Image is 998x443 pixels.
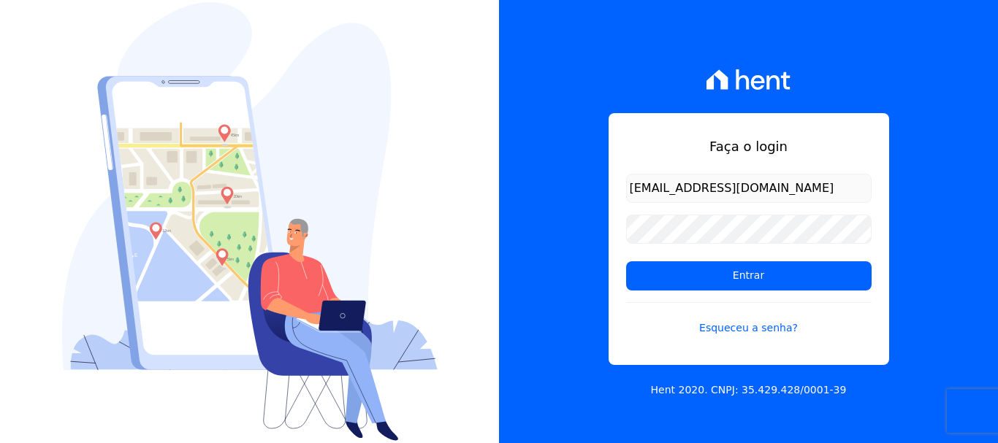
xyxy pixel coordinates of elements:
[626,261,872,290] input: Entrar
[626,136,872,156] h1: Faça o login
[651,382,847,398] p: Hent 2020. CNPJ: 35.429.428/0001-39
[626,174,872,203] input: Email
[626,302,872,336] a: Esqueceu a senha?
[62,2,438,441] img: Login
